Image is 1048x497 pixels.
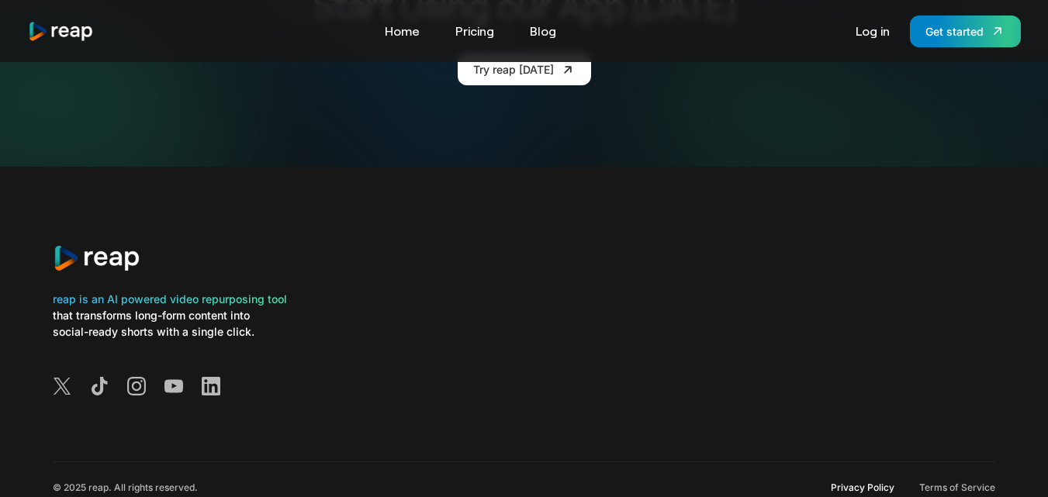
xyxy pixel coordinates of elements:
[28,21,95,42] img: reap logo
[448,19,502,43] a: Pricing
[53,481,198,494] div: © 2025 reap. All rights reserved.
[53,307,287,340] div: that transforms long-form content into social-ready shorts with a single click.
[925,23,984,40] div: Get started
[522,19,564,43] a: Blog
[848,19,898,43] a: Log in
[28,21,95,42] a: home
[53,291,287,307] div: reap is an AI powered video repurposing tool
[458,53,591,85] a: Try reap [DATE]
[910,16,1021,47] a: Get started
[919,481,995,494] a: Terms of Service
[473,61,554,78] div: Try reap [DATE]
[831,481,894,494] a: Privacy Policy
[377,19,427,43] a: Home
